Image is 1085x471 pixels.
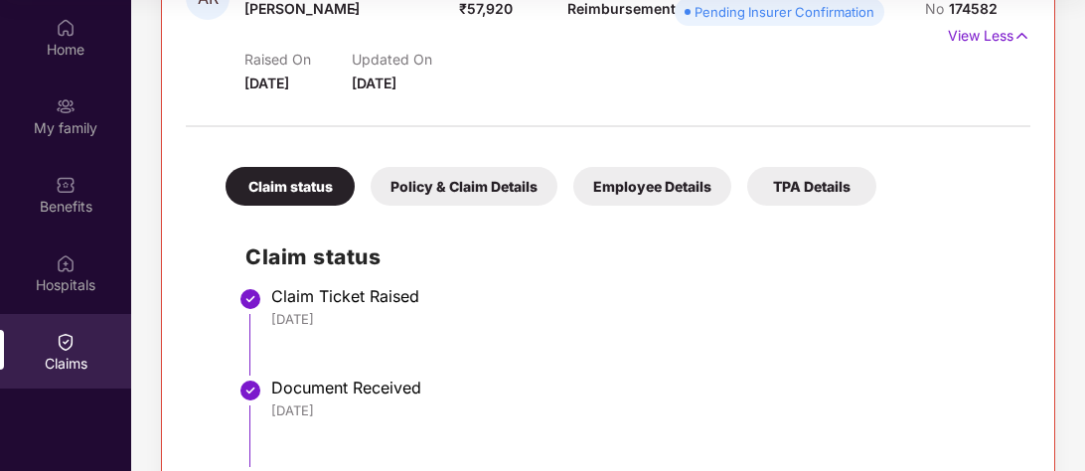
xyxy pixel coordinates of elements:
h2: Claim status [245,240,1010,273]
span: [DATE] [352,75,396,91]
div: Employee Details [573,167,731,206]
p: Updated On [352,51,459,68]
div: [DATE] [271,310,1010,328]
img: svg+xml;base64,PHN2ZyB4bWxucz0iaHR0cDovL3d3dy53My5vcmcvMjAwMC9zdmciIHdpZHRoPSIxNyIgaGVpZ2h0PSIxNy... [1013,25,1030,47]
div: Document Received [271,378,1010,397]
img: svg+xml;base64,PHN2ZyBpZD0iSG9zcGl0YWxzIiB4bWxucz0iaHR0cDovL3d3dy53My5vcmcvMjAwMC9zdmciIHdpZHRoPS... [56,253,76,273]
div: [DATE] [271,401,1010,419]
img: svg+xml;base64,PHN2ZyBpZD0iSG9tZSIgeG1sbnM9Imh0dHA6Ly93d3cudzMub3JnLzIwMDAvc3ZnIiB3aWR0aD0iMjAiIG... [56,18,76,38]
div: TPA Details [747,167,876,206]
p: View Less [948,20,1030,47]
img: svg+xml;base64,PHN2ZyBpZD0iU3RlcC1Eb25lLTMyeDMyIiB4bWxucz0iaHR0cDovL3d3dy53My5vcmcvMjAwMC9zdmciIH... [238,379,262,402]
div: Pending Insurer Confirmation [695,2,874,22]
div: Claim status [226,167,355,206]
div: Claim Ticket Raised [271,286,1010,306]
p: Raised On [244,51,352,68]
img: svg+xml;base64,PHN2ZyB3aWR0aD0iMjAiIGhlaWdodD0iMjAiIHZpZXdCb3g9IjAgMCAyMCAyMCIgZmlsbD0ibm9uZSIgeG... [56,96,76,116]
img: svg+xml;base64,PHN2ZyBpZD0iQ2xhaW0iIHhtbG5zPSJodHRwOi8vd3d3LnczLm9yZy8yMDAwL3N2ZyIgd2lkdGg9IjIwIi... [56,332,76,352]
span: [DATE] [244,75,289,91]
div: Policy & Claim Details [371,167,557,206]
img: svg+xml;base64,PHN2ZyBpZD0iQmVuZWZpdHMiIHhtbG5zPSJodHRwOi8vd3d3LnczLm9yZy8yMDAwL3N2ZyIgd2lkdGg9Ij... [56,175,76,195]
img: svg+xml;base64,PHN2ZyBpZD0iU3RlcC1Eb25lLTMyeDMyIiB4bWxucz0iaHR0cDovL3d3dy53My5vcmcvMjAwMC9zdmciIH... [238,287,262,311]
